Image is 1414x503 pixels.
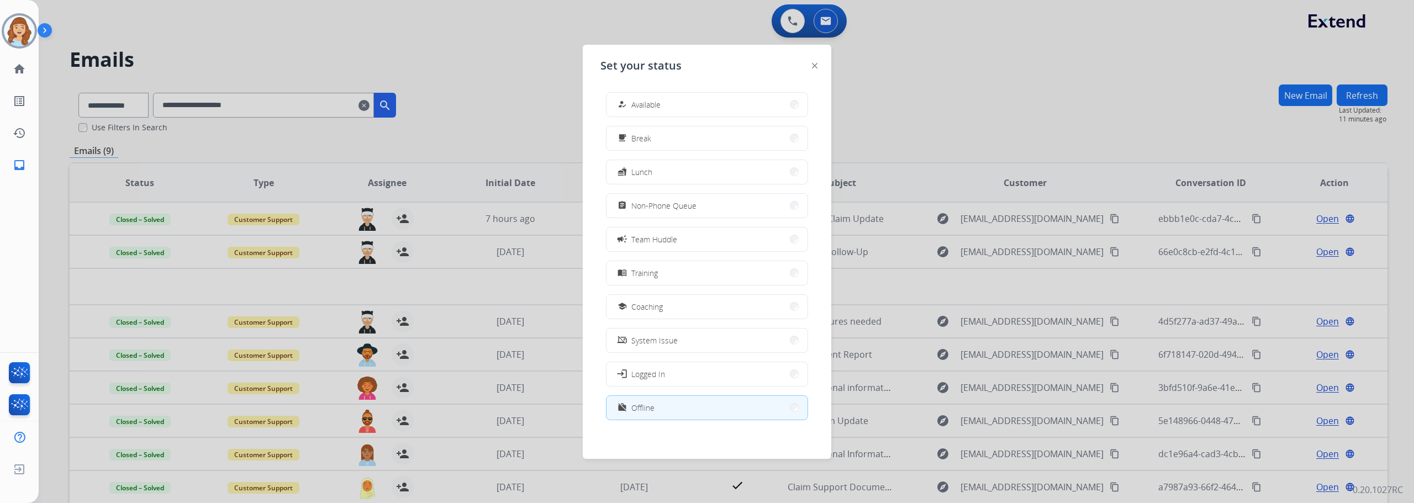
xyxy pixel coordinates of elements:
mat-icon: fastfood [618,167,627,177]
span: Break [631,133,651,144]
span: System Issue [631,335,678,346]
span: Team Huddle [631,234,677,245]
span: Set your status [600,58,682,73]
button: Training [606,261,808,285]
span: Lunch [631,166,652,178]
mat-icon: phonelink_off [618,336,627,345]
span: Coaching [631,301,663,313]
mat-icon: history [13,126,26,140]
span: Training [631,267,658,279]
mat-icon: menu_book [618,268,627,278]
p: 0.20.1027RC [1353,483,1403,496]
img: close-button [812,63,817,68]
mat-icon: how_to_reg [618,100,627,109]
mat-icon: list_alt [13,94,26,108]
span: Offline [631,402,655,414]
img: avatar [4,15,35,46]
mat-icon: free_breakfast [618,134,627,143]
button: Team Huddle [606,227,808,251]
span: Logged In [631,368,665,380]
mat-icon: work_off [618,403,627,412]
button: Non-Phone Queue [606,194,808,218]
mat-icon: campaign [616,234,627,245]
mat-icon: home [13,62,26,76]
button: Coaching [606,295,808,319]
mat-icon: assignment [618,201,627,210]
button: Lunch [606,160,808,184]
span: Available [631,99,661,110]
button: Available [606,93,808,117]
button: Logged In [606,362,808,386]
button: Break [606,126,808,150]
span: Non-Phone Queue [631,200,697,211]
mat-icon: school [618,302,627,311]
button: Offline [606,396,808,420]
mat-icon: inbox [13,158,26,172]
mat-icon: login [616,368,627,379]
button: System Issue [606,329,808,352]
